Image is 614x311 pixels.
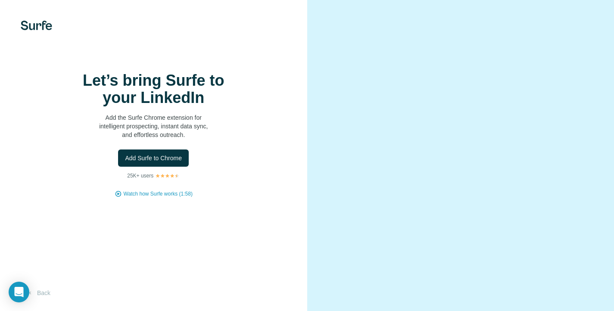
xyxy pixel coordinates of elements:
p: Add the Surfe Chrome extension for intelligent prospecting, instant data sync, and effortless out... [67,113,240,139]
img: Rating Stars [155,173,180,178]
div: Open Intercom Messenger [9,282,29,302]
img: Surfe's logo [21,21,52,30]
button: Watch how Surfe works (1:58) [124,190,193,198]
button: Add Surfe to Chrome [118,149,189,167]
span: Add Surfe to Chrome [125,154,182,162]
h1: Let’s bring Surfe to your LinkedIn [67,72,240,106]
button: Back [21,285,56,301]
p: 25K+ users [127,172,153,180]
